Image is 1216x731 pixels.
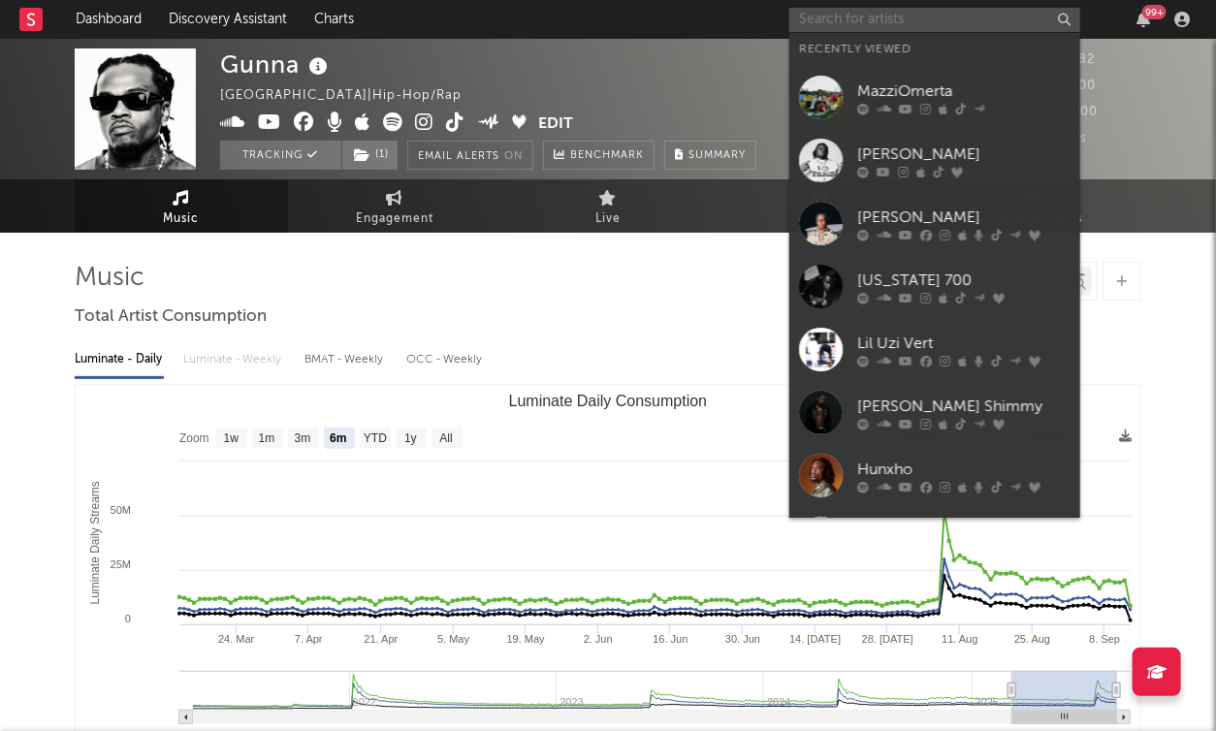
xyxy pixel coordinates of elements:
button: Email AlertsOn [407,141,533,170]
text: 30. Jun [725,633,760,645]
text: 5. May [437,633,470,645]
text: 14. [DATE] [789,633,841,645]
text: 1m [259,432,275,446]
text: 2. Jun [584,633,613,645]
text: Luminate Daily Streams [88,481,102,604]
text: 8. Sep [1089,633,1120,645]
div: [PERSON_NAME] [857,206,1071,229]
div: Luminate - Daily [75,343,164,376]
a: Benchmark [543,141,655,170]
div: BMAT - Weekly [304,343,387,376]
button: Summary [664,141,756,170]
text: 25M [111,558,131,570]
a: Engagement [288,179,501,233]
button: Edit [539,112,574,137]
text: 1y [404,432,417,446]
text: 25. Aug [1014,633,1050,645]
a: Audience [715,179,928,233]
div: OCC - Weekly [406,343,484,376]
text: Zoom [179,432,209,446]
span: 2,000,000 [1008,106,1099,118]
div: Hunxho [857,458,1071,481]
text: 28. [DATE] [862,633,913,645]
span: Live [595,207,621,231]
text: 50M [111,504,131,516]
span: 3,330,000 [1008,79,1097,92]
input: Search for artists [789,8,1080,32]
text: 16. Jun [653,633,688,645]
text: Luminate Daily Consumption [509,393,708,409]
div: MazziOmerta [857,79,1071,103]
text: All [439,432,452,446]
div: [GEOGRAPHIC_DATA] | Hip-Hop/Rap [220,84,484,108]
span: Engagement [356,207,433,231]
span: Total Artist Consumption [75,305,267,329]
span: 5,759,982 [1008,53,1096,66]
text: 6m [330,432,346,446]
div: Recently Viewed [799,38,1071,61]
a: [PERSON_NAME] [789,192,1080,255]
a: Hunxho [789,444,1080,507]
button: Tracking [220,141,341,170]
em: On [504,151,523,162]
div: [PERSON_NAME] [857,143,1071,166]
text: 3m [295,432,311,446]
a: MazziOmerta [789,66,1080,129]
a: [PERSON_NAME] Shimmy [789,381,1080,444]
text: YTD [364,432,387,446]
text: 24. Mar [218,633,255,645]
a: Cardi B [789,507,1080,570]
span: Benchmark [570,144,644,168]
a: [US_STATE] 700 [789,255,1080,318]
text: 0 [125,613,131,624]
text: 1w [224,432,240,446]
span: Music [164,207,200,231]
div: Gunna [220,48,333,80]
div: [US_STATE] 700 [857,269,1071,292]
text: 11. Aug [942,633,977,645]
div: Lil Uzi Vert [857,332,1071,355]
a: Lil Uzi Vert [789,318,1080,381]
span: ( 1 ) [341,141,399,170]
div: 99 + [1142,5,1167,19]
text: 19. May [507,633,546,645]
a: Music [75,179,288,233]
text: 7. Apr [295,633,323,645]
text: 21. Apr [364,633,398,645]
button: 99+ [1136,12,1150,27]
a: Live [501,179,715,233]
span: Summary [688,150,746,161]
button: (1) [342,141,398,170]
div: [PERSON_NAME] Shimmy [857,395,1071,418]
a: [PERSON_NAME] [789,129,1080,192]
